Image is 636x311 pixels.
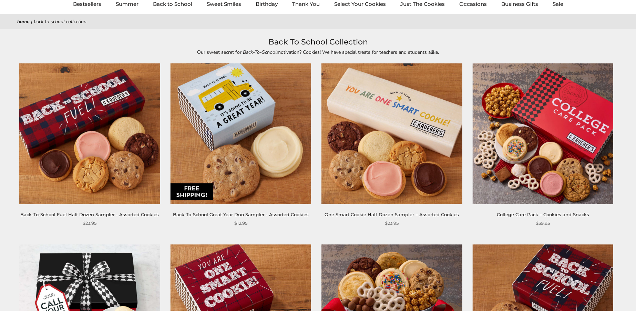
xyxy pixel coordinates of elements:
[28,36,608,48] h1: Back To School Collection
[171,63,311,204] img: Back-To-School Great Year Duo Sampler - Assorted Cookies
[400,1,445,7] a: Just The Cookies
[292,1,320,7] a: Thank You
[17,18,619,26] nav: breadcrumbs
[31,18,32,25] span: |
[497,212,589,217] a: College Care Pack – Cookies and Snacks
[334,1,386,7] a: Select Your Cookies
[73,1,101,7] a: Bestsellers
[385,220,399,227] span: $23.95
[20,212,159,217] a: Back-To-School Fuel Half Dozen Sampler - Assorted Cookies
[536,220,550,227] span: $39.95
[553,1,563,7] a: Sale
[116,1,139,7] a: Summer
[197,49,243,56] span: Our sweet secret for
[234,220,247,227] span: $12.95
[153,1,192,7] a: Back to School
[321,63,462,204] img: One Smart Cookie Half Dozen Sampler – Assorted Cookies
[34,18,86,25] span: Back To School Collection
[17,18,30,25] a: Home
[277,49,439,56] span: motivation? Cookies! We have special treats for teachers and students alike.
[472,63,613,204] img: College Care Pack – Cookies and Snacks
[6,285,71,305] iframe: Sign Up via Text for Offers
[501,1,538,7] a: Business Gifts
[325,212,459,217] a: One Smart Cookie Half Dozen Sampler – Assorted Cookies
[243,49,277,56] em: Back-To-School
[207,1,241,7] a: Sweet Smiles
[19,63,160,204] img: Back-To-School Fuel Half Dozen Sampler - Assorted Cookies
[173,212,309,217] a: Back-To-School Great Year Duo Sampler - Assorted Cookies
[256,1,278,7] a: Birthday
[83,220,96,227] span: $23.95
[459,1,487,7] a: Occasions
